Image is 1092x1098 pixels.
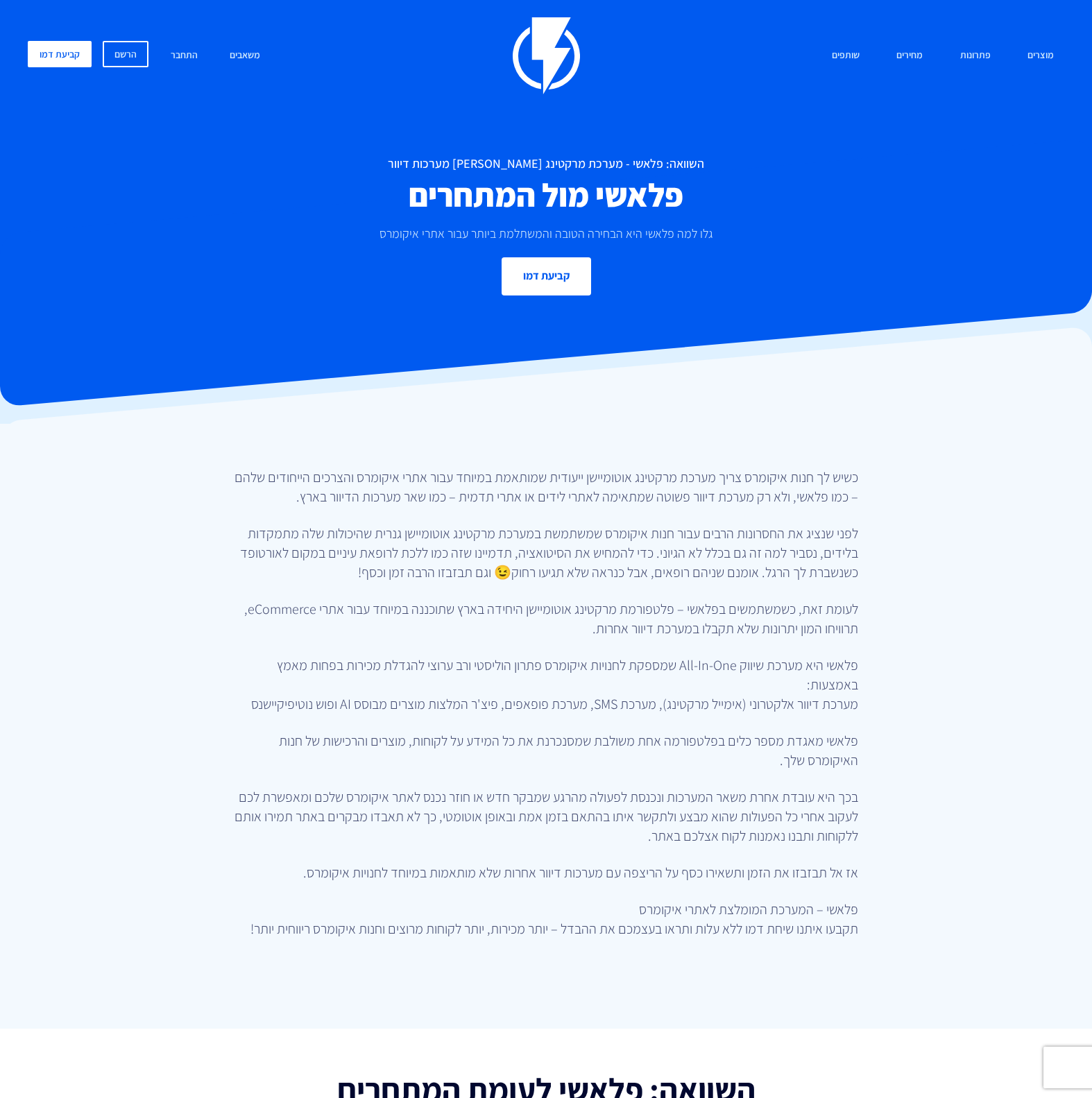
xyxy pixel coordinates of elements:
p: פלאשי – המערכת המומלצת לאתרי איקומרס​ תקבעו איתנו שיחת דמו ללא עלות ותראו בעצמכם את ההבדל – יותר ... [234,900,858,938]
h2: פלאשי מול המתחרים [38,178,1054,214]
p: פלאשי היא מערכת שיווק All-In-One שמספקת לחנויות איקומרס פתרון הוליסטי ורב ערוצי להגדלת מכירות בפח... [234,655,858,714]
p: בכך היא עובדת אחרת משאר המערכות ונכנסת לפעולה מהרגע שמבקר חדש או חוזר נכנס לאתר איקומרס שלכם ומאפ... [234,787,858,846]
p: לפני שנציג את החסרונות הרבים עבור חנות איקומרס שמשתמשת במערכת מרקטינג אוטומיישן גנרית שהיכולות של... [234,524,858,582]
a: מחירים [886,41,933,71]
p: גלו למה פלאשי היא הבחירה הטובה והמשתלמת ביותר עבור אתרי איקומרס [38,224,1054,243]
a: שותפים [821,41,870,71]
a: מוצרים [1017,41,1064,71]
a: קביעת דמו [502,257,591,295]
p: אז אל תבזבזו את הזמן ותשאירו כסף על הריצפה עם מערכות דיוור אחרות שלא מותאמות במיוחד לחנויות איקומרס. [234,863,858,882]
a: קביעת דמו [28,41,92,67]
p: לעומת זאת, כשמשתמשים בפלאשי – פלטפורמת מרקטינג אוטומיישן היחידה בארץ שתוכננה במיוחד עבור אתרי eCo... [234,599,858,638]
a: התחבר [160,41,208,71]
h1: השוואה: פלאשי - מערכת מרקטינג [PERSON_NAME] מערכות דיוור [38,157,1054,171]
a: פתרונות [950,41,1001,71]
a: משאבים [219,41,271,71]
a: הרשם [103,41,148,67]
p: פלאשי מאגדת מספר כלים בפלטפורמה אחת משולבת שמסנכרנת את כל המידע על לקוחות, מוצרים והרכישות של חנו... [234,731,858,770]
p: כשיש לך חנות איקומרס צריך מערכת מרקטינג אוטומיישן ייעודית שמותאמת במיוחד עבור אתרי איקומרס והצרכי... [234,467,858,506]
